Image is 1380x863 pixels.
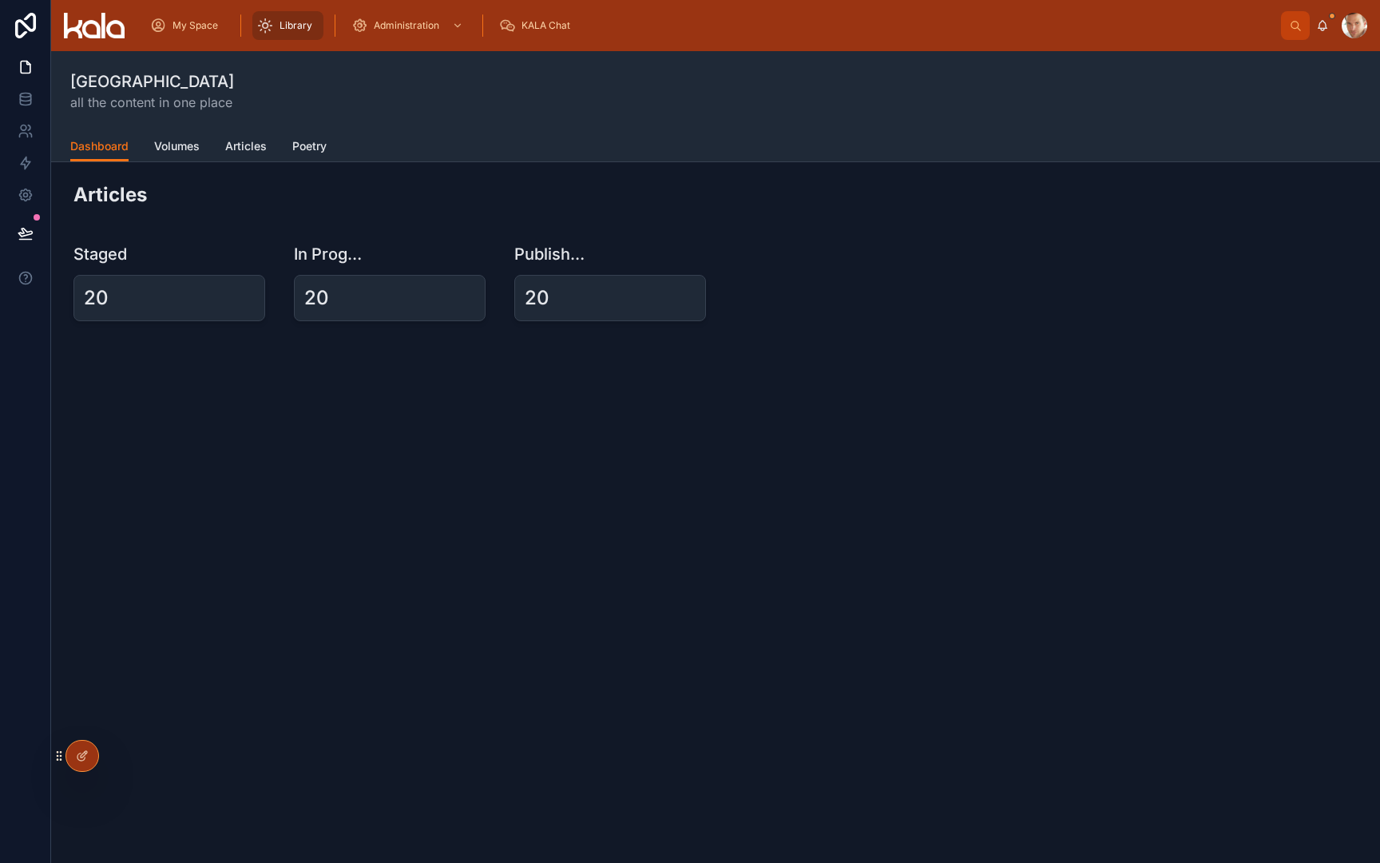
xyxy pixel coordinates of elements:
[64,13,125,38] img: App logo
[70,138,129,154] span: Dashboard
[292,138,327,154] span: Poetry
[137,8,1281,43] div: scrollable content
[73,181,706,208] h2: Articles
[172,19,218,32] span: My Space
[514,243,586,265] h1: Published
[70,70,234,93] h1: [GEOGRAPHIC_DATA]
[294,243,366,265] h1: In Progress
[225,138,267,154] span: Articles
[304,285,329,311] div: 20
[292,132,327,164] a: Poetry
[280,19,312,32] span: Library
[347,11,471,40] a: Administration
[154,138,200,154] span: Volumes
[154,132,200,164] a: Volumes
[73,243,127,265] h1: Staged
[84,285,109,311] div: 20
[70,132,129,162] a: Dashboard
[225,132,267,164] a: Articles
[145,11,229,40] a: My Space
[525,285,549,311] div: 20
[374,19,439,32] span: Administration
[494,11,581,40] a: KALA Chat
[521,19,570,32] span: KALA Chat
[70,93,234,112] span: all the content in one place
[252,11,323,40] a: Library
